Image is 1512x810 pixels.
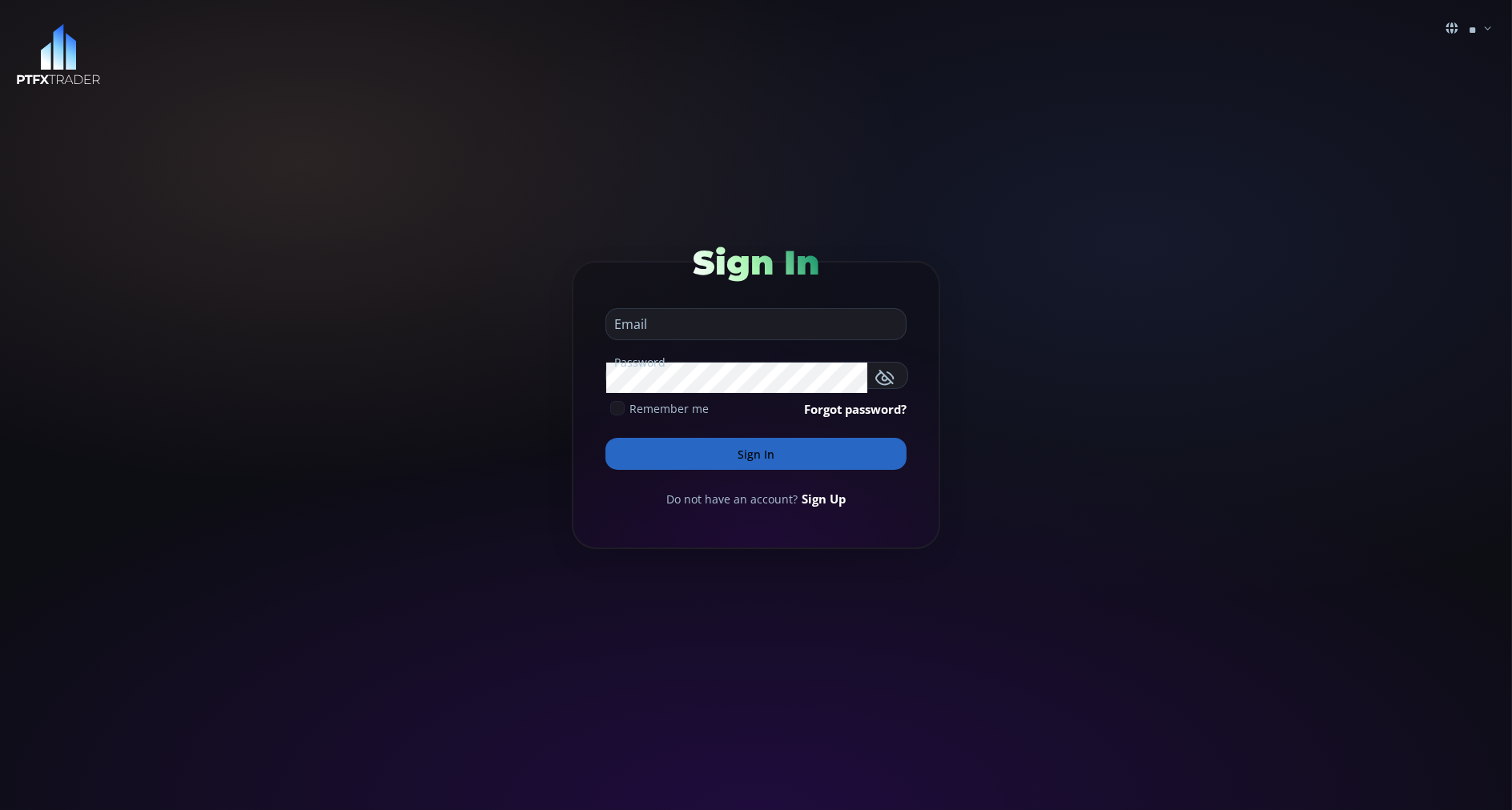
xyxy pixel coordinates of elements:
[605,490,907,507] div: Do not have an account?
[629,400,709,417] span: Remember me
[605,438,907,470] button: Sign In
[693,242,819,283] span: Sign In
[16,24,101,86] img: LOGO
[804,400,907,418] a: Forgot password?
[802,490,846,507] a: Sign Up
